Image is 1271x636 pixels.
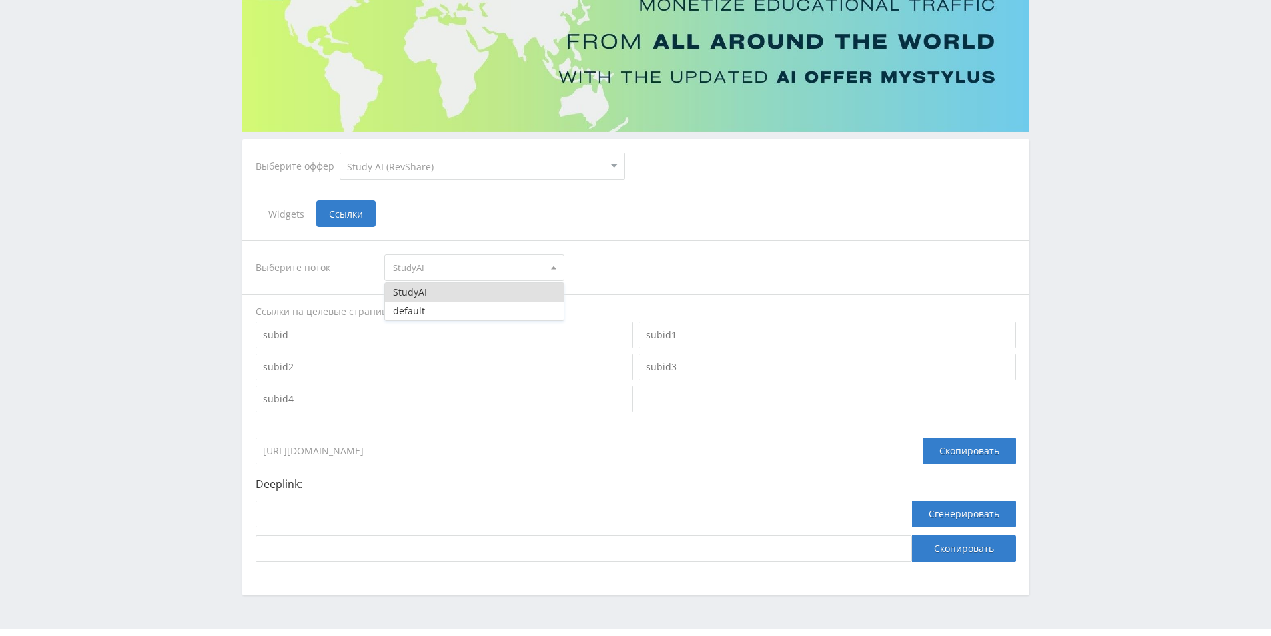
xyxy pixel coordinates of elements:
[256,305,1016,318] div: Ссылки на целевые страницы оффера.
[639,354,1016,380] input: subid3
[256,200,316,227] span: Widgets
[912,501,1016,527] button: Сгенерировать
[385,283,564,302] button: StudyAI
[256,254,372,281] div: Выберите поток
[256,386,633,412] input: subid4
[256,478,1016,490] p: Deeplink:
[316,200,376,227] span: Ссылки
[923,438,1016,464] div: Скопировать
[256,161,340,172] div: Выберите оффер
[385,302,564,320] button: default
[912,535,1016,562] button: Скопировать
[256,322,633,348] input: subid
[639,322,1016,348] input: subid1
[393,255,544,280] span: StudyAI
[256,354,633,380] input: subid2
